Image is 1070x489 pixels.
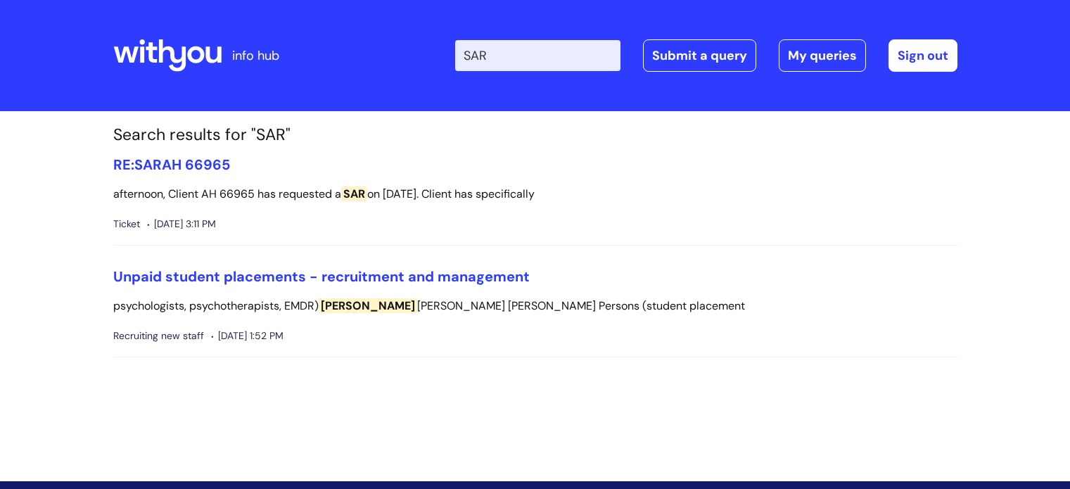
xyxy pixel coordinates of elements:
span: Ticket [113,215,140,233]
p: afternoon, Client AH 66965 has requested a on [DATE]. Client has specifically [113,184,957,205]
a: Sign out [889,39,957,72]
input: Search [455,40,620,71]
p: psychologists, psychotherapists, EMDR) [PERSON_NAME] [PERSON_NAME] Persons (student placement [113,296,957,317]
h1: Search results for "SAR" [113,125,957,145]
a: Submit a query [643,39,756,72]
span: [DATE] 3:11 PM [147,215,216,233]
span: SAR [134,155,162,174]
a: Unpaid student placements - recruitment and management [113,267,530,286]
span: Recruiting new staff [113,327,204,345]
div: | - [455,39,957,72]
span: [PERSON_NAME] [319,298,417,313]
p: info hub [232,44,279,67]
span: [DATE] 1:52 PM [211,327,284,345]
span: SAR [341,186,367,201]
a: My queries [779,39,866,72]
a: RE:SARAH 66965 [113,155,230,174]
